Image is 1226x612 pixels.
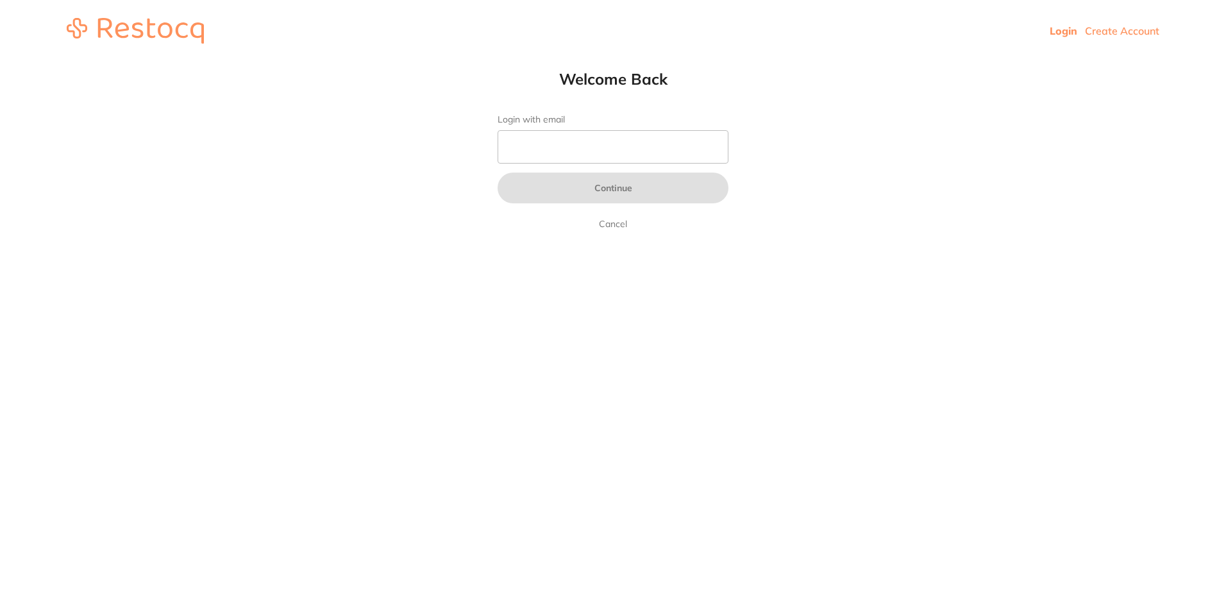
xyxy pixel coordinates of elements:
[596,216,630,232] a: Cancel
[472,69,754,89] h1: Welcome Back
[1050,24,1077,37] a: Login
[498,114,728,125] label: Login with email
[498,173,728,203] button: Continue
[67,18,204,44] img: restocq_logo.svg
[1085,24,1159,37] a: Create Account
